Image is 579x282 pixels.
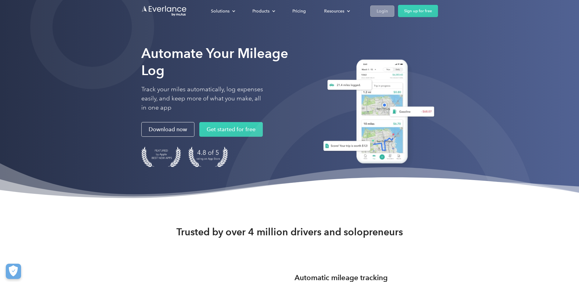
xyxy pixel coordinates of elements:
strong: Automate Your Mileage Log [141,45,288,78]
div: Solutions [205,6,240,16]
img: Everlance, mileage tracker app, expense tracking app [316,55,438,171]
img: Badge for Featured by Apple Best New Apps [141,146,181,167]
div: Products [246,6,280,16]
a: Download now [141,122,194,137]
div: Products [252,7,270,15]
a: Pricing [286,6,312,16]
div: Resources [318,6,355,16]
div: Login [377,7,388,15]
div: Pricing [292,7,306,15]
a: Sign up for free [398,5,438,17]
a: Login [370,5,394,17]
a: Get started for free [199,122,263,137]
strong: Trusted by over 4 million drivers and solopreneurs [176,226,403,238]
div: Solutions [211,7,230,15]
button: Cookies Settings [6,264,21,279]
a: Go to homepage [141,5,187,17]
img: 4.9 out of 5 stars on the app store [188,146,228,167]
p: Track your miles automatically, log expenses easily, and keep more of what you make, all in one app [141,85,263,112]
div: Resources [324,7,344,15]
